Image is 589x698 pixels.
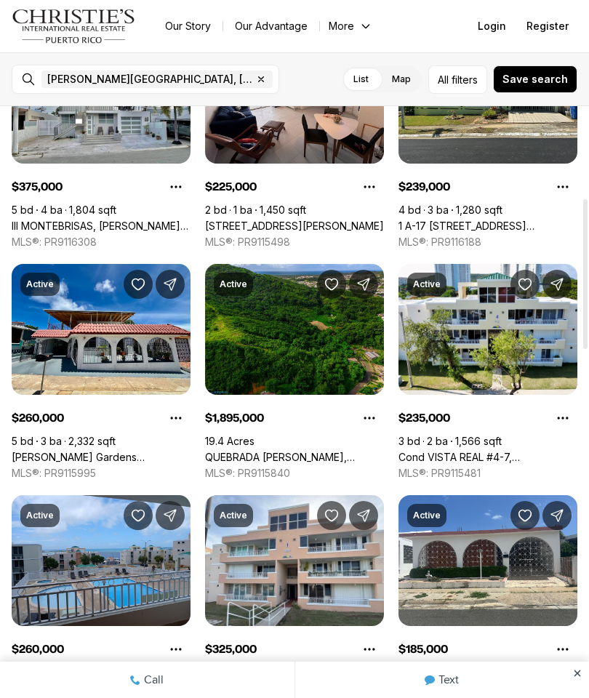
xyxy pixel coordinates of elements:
[428,65,487,94] button: Allfilters
[493,65,577,93] button: Save search
[398,451,577,464] a: Cond VISTA REAL #4-7, FAJARDO PR, 00738
[349,270,378,299] button: Share Property
[413,510,441,521] p: Active
[26,278,54,290] p: Active
[548,404,577,433] button: Property options
[156,501,185,530] button: Share Property
[355,635,384,664] button: Property options
[542,501,572,530] button: Share Property
[12,9,136,44] img: logo
[342,66,380,92] label: List
[317,501,346,530] button: Save Property: A COND VISTA REAL #10-B
[355,404,384,433] button: Property options
[317,270,346,299] button: Save Property: QUEBRADA FAJARDO
[124,270,153,299] button: Save Property: Fajardo Gardens CALLE SAUCE CASA Q18 #3
[413,278,441,290] p: Active
[26,510,54,521] p: Active
[220,278,247,290] p: Active
[47,73,252,85] span: [PERSON_NAME][GEOGRAPHIC_DATA], [GEOGRAPHIC_DATA]
[469,12,515,41] button: Login
[510,270,540,299] button: Save Property: Cond VISTA REAL #4-7
[205,451,384,464] a: QUEBRADA FAJARDO, FAJARDO PR, 00738
[153,16,223,36] a: Our Story
[452,72,478,87] span: filters
[502,73,568,85] span: Save search
[12,451,191,464] a: Fajardo Gardens CALLE SAUCE CASA Q18 #3, FAJARDO PR, 00738
[349,501,378,530] button: Share Property
[398,220,577,233] a: 1 A-17 SANTA ISIDRA 4, FAJARDO PR, 00738
[510,501,540,530] button: Save Property: Calle 5 STA ISIDRA II #61
[220,510,247,521] p: Active
[438,72,449,87] span: All
[12,220,191,233] a: III MONTEBRISAS, FAJARDO PR, 00738
[380,66,422,92] label: Map
[355,172,384,201] button: Property options
[548,172,577,201] button: Property options
[518,12,577,41] button: Register
[156,270,185,299] button: Share Property
[161,404,191,433] button: Property options
[478,20,506,32] span: Login
[548,635,577,664] button: Property options
[320,16,381,36] button: More
[223,16,319,36] a: Our Advantage
[205,220,384,233] a: 6J ISLETA MARINA #6J, FAJARDO PR, 00738
[161,172,191,201] button: Property options
[124,501,153,530] button: Save Property: Ave 400-A VISTA REAL #7-8
[161,635,191,664] button: Property options
[542,270,572,299] button: Share Property
[526,20,569,32] span: Register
